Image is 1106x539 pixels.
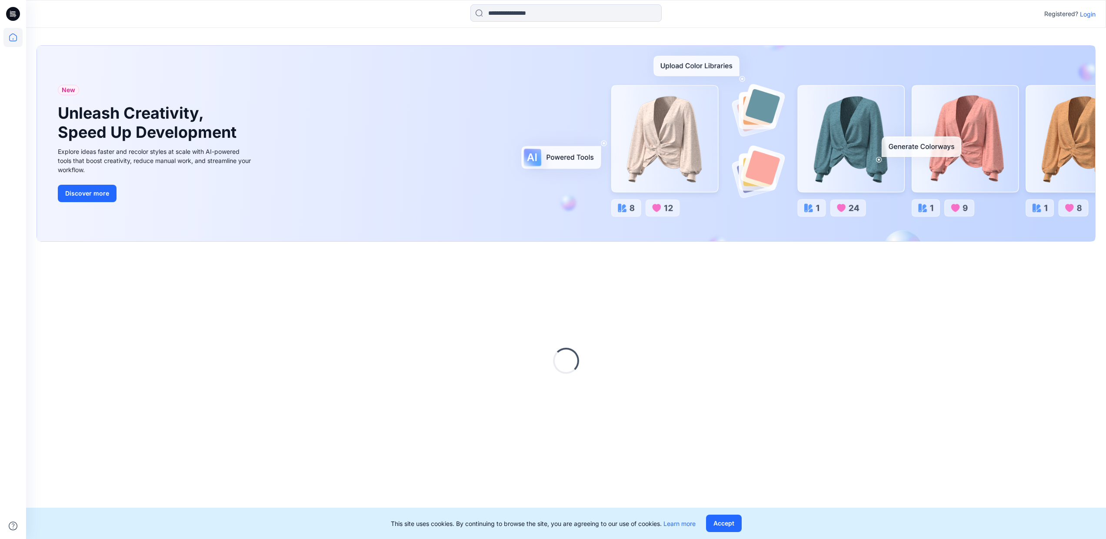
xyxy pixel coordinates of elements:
[58,185,253,202] a: Discover more
[1080,10,1096,19] p: Login
[58,104,240,141] h1: Unleash Creativity, Speed Up Development
[1044,9,1078,19] p: Registered?
[706,515,742,532] button: Accept
[62,85,75,95] span: New
[58,185,117,202] button: Discover more
[58,147,253,174] div: Explore ideas faster and recolor styles at scale with AI-powered tools that boost creativity, red...
[663,520,696,527] a: Learn more
[391,519,696,528] p: This site uses cookies. By continuing to browse the site, you are agreeing to our use of cookies.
